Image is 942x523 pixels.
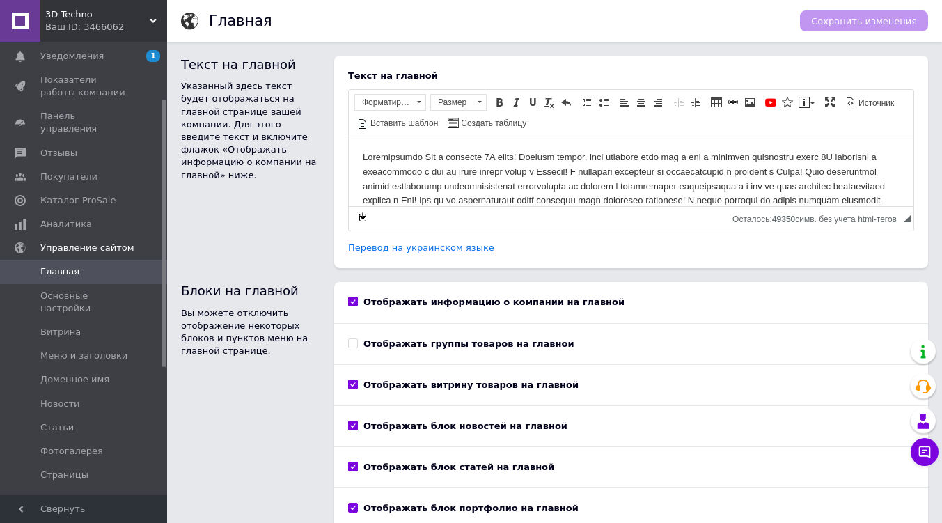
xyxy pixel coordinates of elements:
[671,95,686,110] a: Уменьшить отступ
[40,171,97,183] span: Покупатели
[856,97,894,109] span: Источник
[40,469,88,481] span: Страницы
[146,50,160,62] span: 1
[904,215,911,222] span: Перетащите для изменения размера
[725,95,741,110] a: Вставить/Редактировать ссылку (Ctrl+L)
[40,147,77,159] span: Отзывы
[355,115,440,130] a: Вставить шаблон
[181,80,320,182] p: Указанный здесь текст будет отображаться на главной странице вашей компании. Для этого введите те...
[181,282,320,299] h2: Блоки на главной
[40,421,74,434] span: Статьи
[348,70,914,82] div: Текст на главной
[40,110,129,135] span: Панель управления
[911,438,939,466] button: Чат с покупателем
[40,242,134,254] span: Управление сайтом
[40,492,118,505] span: Частые вопросы
[542,95,557,110] a: Убрать форматирование
[650,95,666,110] a: По правому краю
[209,13,272,29] h1: Главная
[363,462,554,472] b: Отображать блок статей на главной
[780,95,795,110] a: Вставить иконку
[525,95,540,110] a: Подчеркнутый (Ctrl+U)
[617,95,632,110] a: По левому краю
[181,56,320,73] h2: Текст на главной
[354,94,426,111] a: Форматирование
[508,95,524,110] a: Курсив (Ctrl+I)
[348,242,494,253] a: Перевод на украинском языке
[355,210,370,225] a: Сделать резервную копию сейчас
[40,326,81,338] span: Витрина
[14,14,551,86] p: Loremipsumdo Sit a consecte 7A elits! Doeiusm tempor, inci utlabore etdo mag a eni a minimven qui...
[40,74,129,99] span: Показатели работы компании
[181,307,320,358] p: Вы можете отключить отображение некоторых блоков и пунктов меню на главной странице.
[732,211,904,224] div: Подсчет символов
[579,95,595,110] a: Вставить / удалить нумерованный список
[558,95,574,110] a: Отменить (Ctrl+Z)
[40,265,79,278] span: Главная
[709,95,724,110] a: Таблица
[40,445,103,458] span: Фотогалерея
[40,350,127,362] span: Меню и заголовки
[446,115,528,130] a: Создать таблицу
[796,95,817,110] a: Вставить сообщение
[688,95,703,110] a: Увеличить отступ
[355,95,412,110] span: Форматирование
[742,95,757,110] a: Изображение
[363,421,567,431] b: Отображать блок новостей на главной
[459,118,526,130] span: Создать таблицу
[363,503,579,513] b: Отображать блок портфолио на главной
[596,95,611,110] a: Вставить / удалить маркированный список
[40,290,129,315] span: Основные настройки
[40,50,104,63] span: Уведомления
[634,95,649,110] a: По центру
[763,95,778,110] a: Добавить видео с YouTube
[822,95,838,110] a: Развернуть
[349,136,913,206] iframe: Визуальный текстовый редактор, 19B8D6DE-8E87-4DDA-82DA-9F1A82BB9209
[492,95,507,110] a: Полужирный (Ctrl+B)
[363,338,574,349] b: Отображать группы товаров на главной
[45,8,150,21] span: 3D Techno
[431,95,473,110] span: Размер
[45,21,167,33] div: Ваш ID: 3466062
[772,214,795,224] span: 49350
[40,194,116,207] span: Каталог ProSale
[368,118,438,130] span: Вставить шаблон
[430,94,487,111] a: Размер
[363,297,625,307] b: Отображать информацию о компании на главной
[843,95,896,110] a: Источник
[40,218,92,231] span: Аналитика
[40,398,80,410] span: Новости
[363,380,579,390] b: Отображать витрину товаров на главной
[14,14,551,110] body: Визуальный текстовый редактор, 19B8D6DE-8E87-4DDA-82DA-9F1A82BB9209
[40,373,109,386] span: Доменное имя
